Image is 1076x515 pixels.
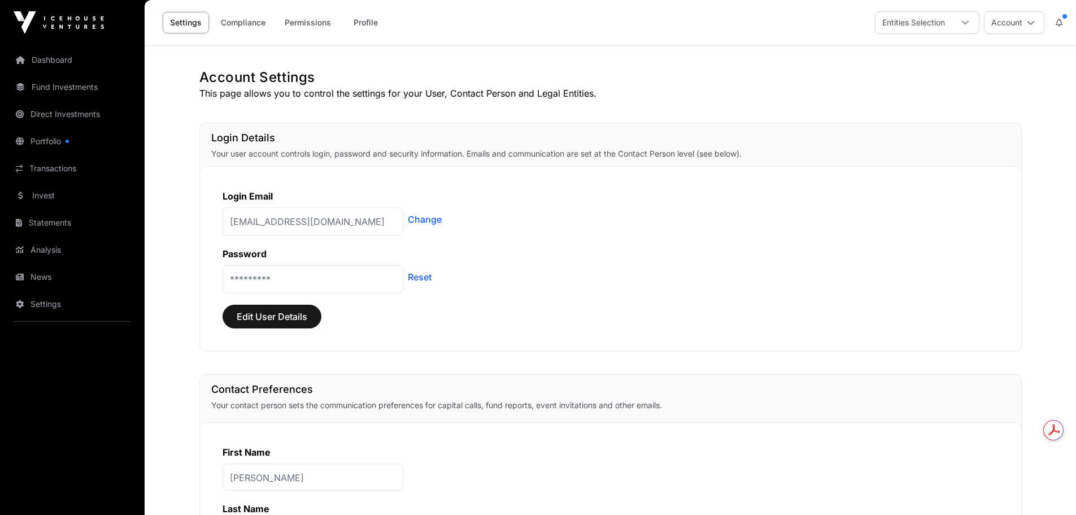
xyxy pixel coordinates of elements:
p: [EMAIL_ADDRESS][DOMAIN_NAME] [223,207,403,236]
button: Account [984,11,1044,34]
a: Permissions [277,12,338,33]
a: Analysis [9,237,136,262]
a: News [9,265,136,289]
p: This page allows you to control the settings for your User, Contact Person and Legal Entities. [199,86,1022,100]
a: Fund Investments [9,75,136,99]
a: Portfolio [9,129,136,154]
a: Change [408,213,442,226]
p: Your user account controls login, password and security information. Emails and communication are... [211,148,1010,159]
h1: Contact Preferences [211,382,1010,397]
a: Reset [408,270,432,284]
a: Statements [9,210,136,235]
p: [PERSON_NAME] [223,464,403,491]
a: Settings [163,12,209,33]
button: Edit User Details [223,305,321,328]
img: Icehouse Ventures Logo [14,11,104,34]
a: Invest [9,183,136,208]
a: Dashboard [9,47,136,72]
label: Login Email [223,191,273,202]
a: Settings [9,292,136,317]
a: Profile [343,12,388,33]
p: Your contact person sets the communication preferences for capital calls, fund reports, event inv... [211,400,1010,411]
h1: Account Settings [199,68,1022,86]
div: Entities Selection [875,12,952,33]
label: Last Name [223,503,269,514]
a: Compliance [214,12,273,33]
label: First Name [223,447,271,458]
a: Direct Investments [9,102,136,127]
iframe: Chat Widget [1020,461,1076,515]
label: Password [223,248,267,259]
h1: Login Details [211,130,1010,146]
a: Transactions [9,156,136,181]
span: Edit User Details [237,310,307,323]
